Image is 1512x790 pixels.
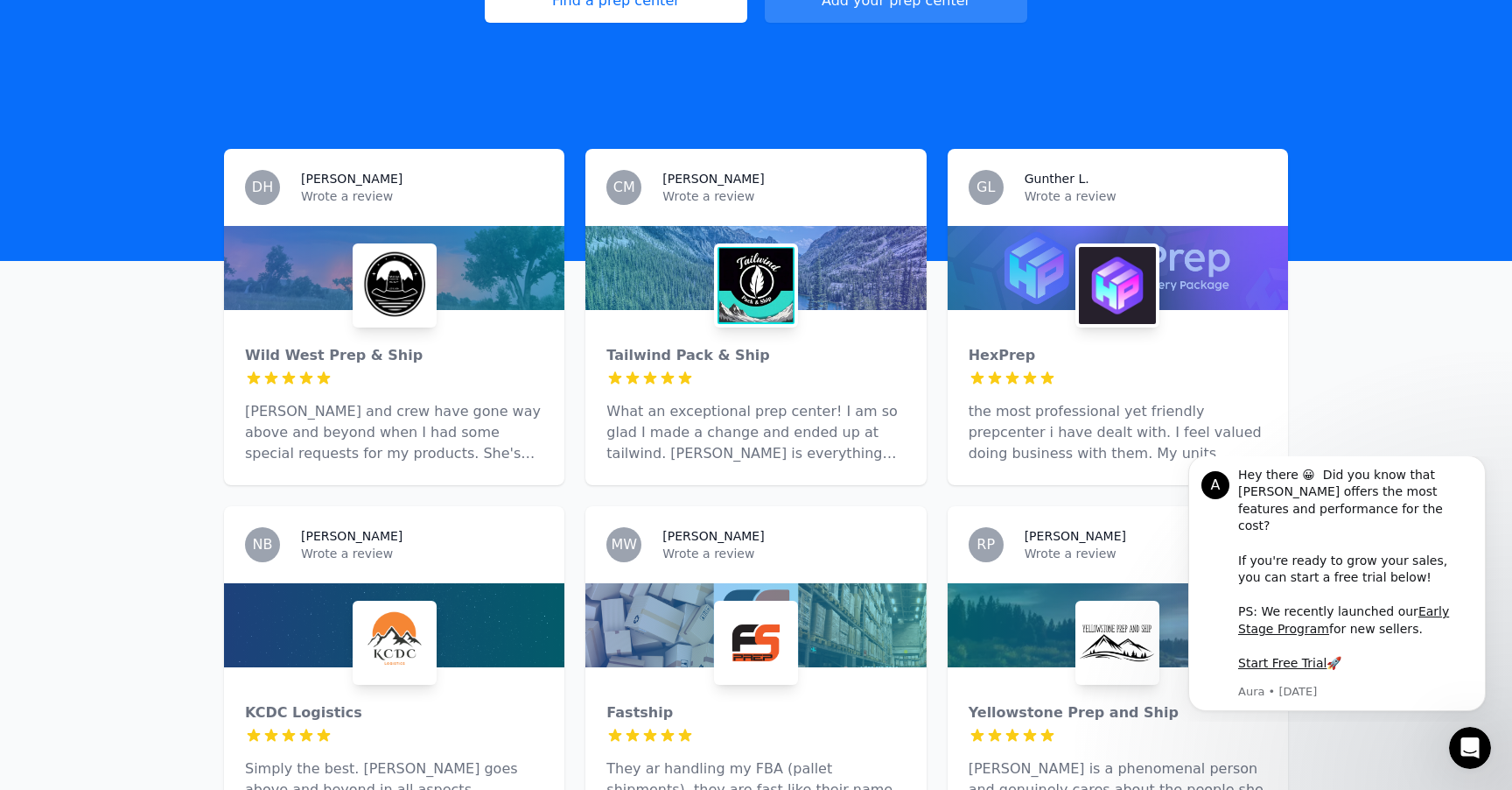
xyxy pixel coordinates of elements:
[969,345,1267,366] div: HexPrep
[585,149,926,485] a: CM[PERSON_NAME]Wrote a reviewTailwind Pack & ShipTailwind Pack & ShipWhat an exceptional prep cen...
[76,200,164,214] a: Start Free Trial
[245,345,543,366] div: Wild West Prep & Ship
[717,604,794,681] img: Fastship
[76,11,311,225] div: Message content
[301,545,543,562] p: Wrote a review
[606,345,905,366] div: Tailwind Pack & Ship
[356,604,433,681] img: KCDC Logistics
[662,545,905,562] p: Wrote a review
[662,527,764,545] h3: [PERSON_NAME]
[252,180,273,194] span: DH
[662,187,905,205] p: Wrote a review
[948,149,1288,485] a: GLGunther L.Wrote a reviewHexPrepHexPrepthe most professional yet friendly prepcenter i have deal...
[76,228,311,243] p: Message from Aura, sent 4d ago
[224,149,564,485] a: DH[PERSON_NAME]Wrote a reviewWild West Prep & ShipWild West Prep & Ship[PERSON_NAME] and crew hav...
[969,702,1267,723] div: Yellowstone Prep and Ship
[356,247,433,324] img: Wild West Prep & Ship
[613,180,635,194] span: CM
[662,170,764,187] h3: [PERSON_NAME]
[1025,187,1267,205] p: Wrote a review
[301,527,402,545] h3: [PERSON_NAME]
[1162,456,1512,722] iframe: Intercom notifications message
[1449,727,1491,769] iframe: Intercom live chat
[1079,604,1156,681] img: Yellowstone Prep and Ship
[1025,545,1267,562] p: Wrote a review
[245,702,543,723] div: KCDC Logistics
[606,401,905,464] p: What an exceptional prep center! I am so glad I made a change and ended up at tailwind. [PERSON_N...
[1079,247,1156,324] img: HexPrep
[245,401,543,464] p: [PERSON_NAME] and crew have gone way above and beyond when I had some special requests for my pro...
[606,702,905,723] div: Fastship
[976,538,995,552] span: RP
[969,401,1267,464] p: the most professional yet friendly prepcenter i have dealt with. I feel valued doing business wit...
[612,538,638,552] span: MW
[717,247,794,324] img: Tailwind Pack & Ship
[301,170,402,187] h3: [PERSON_NAME]
[164,200,179,214] b: 🚀
[301,187,543,205] p: Wrote a review
[1025,527,1126,545] h3: [PERSON_NAME]
[76,11,311,216] div: Hey there 😀 Did you know that [PERSON_NAME] offers the most features and performance for the cost...
[39,15,67,43] div: Profile image for Aura
[253,538,273,552] span: NB
[976,180,995,194] span: GL
[1025,170,1089,187] h3: Gunther L.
